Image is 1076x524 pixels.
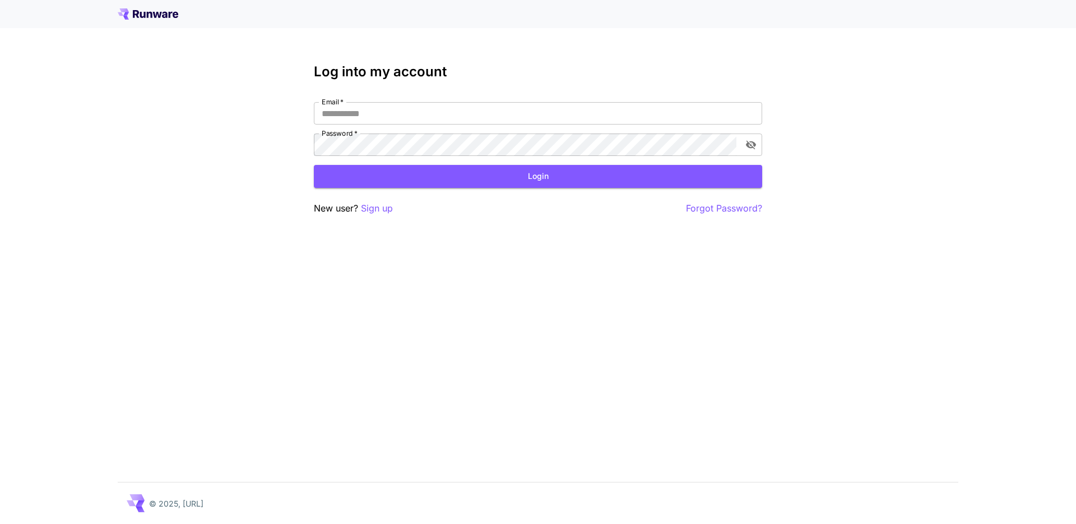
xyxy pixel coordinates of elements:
[322,97,344,107] label: Email
[314,201,393,215] p: New user?
[322,128,358,138] label: Password
[149,498,203,509] p: © 2025, [URL]
[741,135,761,155] button: toggle password visibility
[314,165,762,188] button: Login
[314,64,762,80] h3: Log into my account
[361,201,393,215] button: Sign up
[686,201,762,215] button: Forgot Password?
